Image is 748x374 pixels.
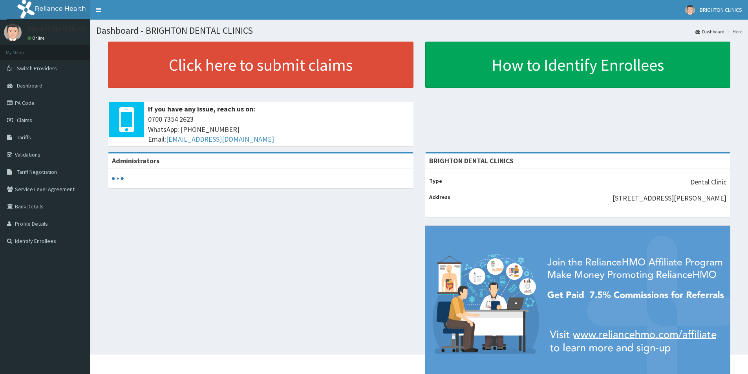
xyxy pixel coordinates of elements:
a: [EMAIL_ADDRESS][DOMAIN_NAME] [166,135,274,144]
h1: Dashboard - BRIGHTON DENTAL CLINICS [96,26,742,36]
img: User Image [4,24,22,41]
span: Switch Providers [17,65,57,72]
a: Click here to submit claims [108,42,413,88]
span: BRIGHTON CLINICS [700,6,742,13]
span: 0700 7354 2623 WhatsApp: [PHONE_NUMBER] Email: [148,114,410,144]
span: Tariff Negotiation [17,168,57,175]
p: Dental Clinic [690,177,726,187]
a: Dashboard [695,28,724,35]
span: Claims [17,117,32,124]
span: Tariffs [17,134,31,141]
b: Administrators [112,156,159,165]
li: Here [725,28,742,35]
b: Type [429,177,442,184]
b: Address [429,193,450,201]
a: How to Identify Enrollees [425,42,731,88]
a: Online [27,35,46,41]
img: User Image [685,5,695,15]
p: BRIGHTON CLINICS [27,26,86,33]
p: [STREET_ADDRESS][PERSON_NAME] [613,193,726,203]
svg: audio-loading [112,173,124,184]
span: Dashboard [17,82,42,89]
strong: BRIGHTON DENTAL CLINICS [429,156,514,165]
b: If you have any issue, reach us on: [148,104,255,113]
